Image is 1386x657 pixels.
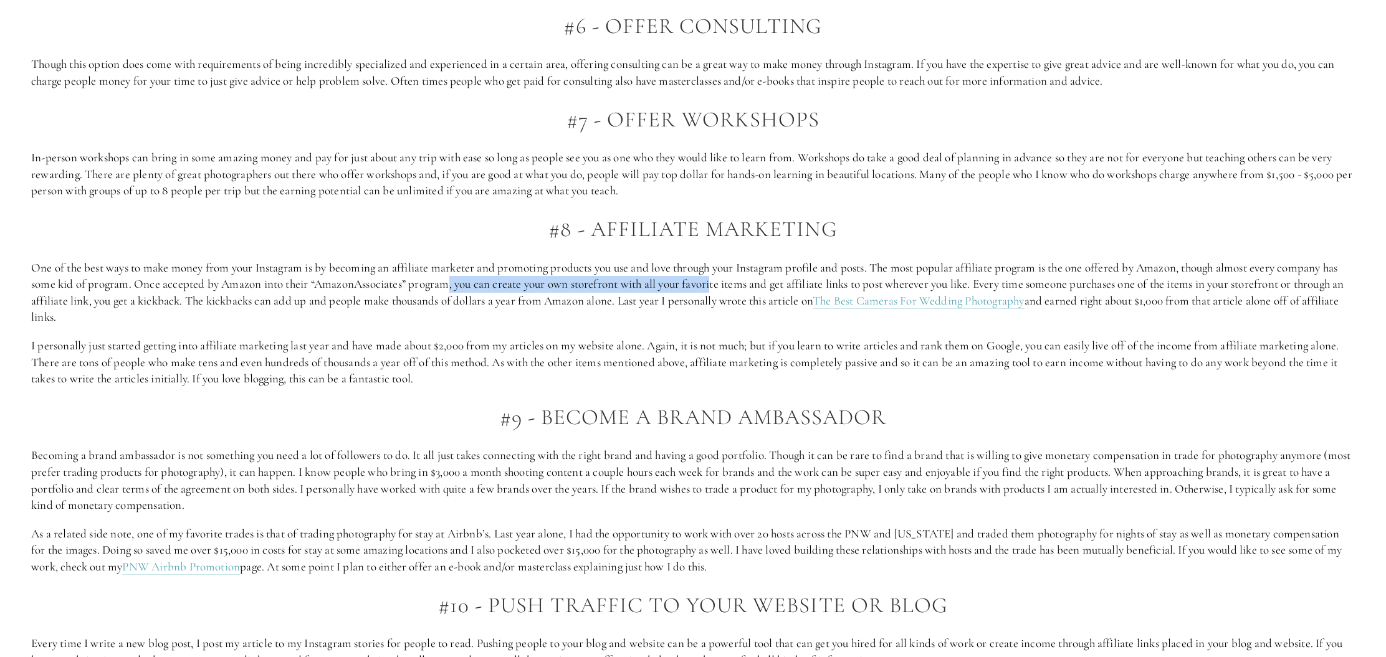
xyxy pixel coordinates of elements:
p: Though this option does come with requirements of being incredibly specialized and experienced in... [31,56,1355,89]
a: The Best Cameras For Wedding Photography [813,293,1025,309]
p: I personally just started getting into affiliate marketing last year and have made about $2,000 f... [31,338,1355,387]
p: Becoming a brand ambassador is not something you need a lot of followers to do. It all just takes... [31,447,1355,513]
h2: #9 - Become a Brand Ambassador [31,405,1355,430]
p: One of the best ways to make money from your Instagram is by becoming an affiliate marketer and p... [31,260,1355,326]
h2: #6 - Offer Consulting [31,14,1355,39]
p: As a related side note, one of my favorite trades is that of trading photography for stay at Airb... [31,526,1355,575]
h2: #10 - Push Traffic to Your Website or Blog [31,593,1355,618]
h2: #8 - Affiliate Marketing [31,217,1355,242]
p: In-person workshops can bring in some amazing money and pay for just about any trip with ease so ... [31,149,1355,199]
a: PNW Airbnb Promotion [122,559,240,575]
h2: #7 - Offer Workshops [31,108,1355,132]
